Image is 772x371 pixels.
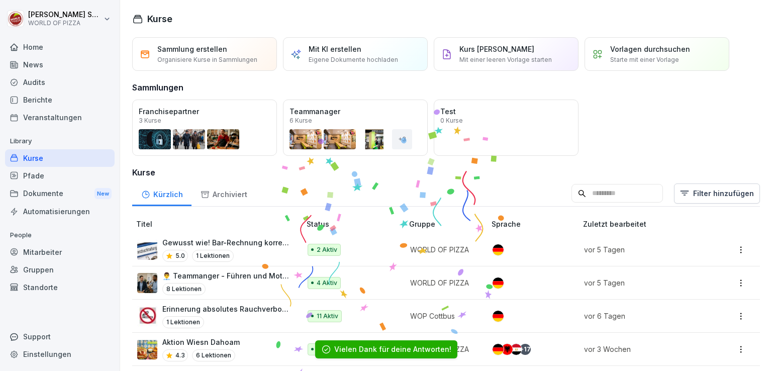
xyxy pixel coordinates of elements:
p: WORLD OF PIZZA [410,277,475,288]
a: Kürzlich [132,180,191,206]
p: Library [5,133,115,149]
img: tlfwtewhtshhigq7h0svolsu.png [137,339,157,359]
img: hdz75wm9swzuwdvoxjbi6om3.png [137,240,157,260]
img: eg.svg [511,344,522,355]
p: Organisiere Kurse in Sammlungen [157,55,257,64]
p: 0 Kurse [440,118,463,124]
h1: Kurse [147,12,172,26]
p: Gruppe [409,219,488,229]
a: Gruppen [5,261,115,279]
p: Erinnerung absolutes Rauchverbot im Firmenfahrzeug [162,304,291,314]
p: vor 5 Tagen [584,244,703,255]
a: Kurse [5,149,115,167]
a: Pfade [5,167,115,184]
p: Sprache [492,219,578,229]
a: Einstellungen [5,345,115,363]
p: Teammanager [289,106,421,117]
div: Dokumente [5,184,115,203]
p: Vorlagen durchsuchen [610,44,690,54]
img: de.svg [493,344,504,355]
p: Status [307,219,405,229]
a: DokumenteNew [5,184,115,203]
p: Zuletzt bearbeitet [583,219,715,229]
p: [PERSON_NAME] Seraphim [28,11,102,19]
p: Test [440,106,572,117]
p: WORLD OF PIZZA [410,244,475,255]
p: Mit KI erstellen [309,44,361,54]
a: Teammanager6 Kurse+3 [283,100,428,156]
p: vor 3 Wochen [584,344,703,354]
h3: Sammlungen [132,81,183,94]
p: 1 Lektionen [192,250,234,262]
p: 11 Aktiv [317,312,338,321]
a: Automatisierungen [5,203,115,220]
p: 3 Kurse [139,118,161,124]
p: Eigene Dokumente hochladen [309,55,398,64]
p: WORLD OF PIZZA [28,20,102,27]
p: Gewusst wie! Bar-Rechnung korrekt in der Kasse verbuchen. [162,237,291,248]
a: Standorte [5,279,115,296]
img: de.svg [493,244,504,255]
a: Mitarbeiter [5,243,115,261]
p: 4.3 [175,351,185,360]
div: Vielen Dank für deine Antworten! [334,344,451,354]
a: News [5,56,115,73]
div: New [94,188,112,200]
button: Filter hinzufügen [674,183,760,204]
p: Mit einer leeren Vorlage starten [459,55,552,64]
p: Titel [136,219,303,229]
img: pd3gr0k7uzjs8bg588bob4hx.png [137,306,157,326]
div: Support [5,328,115,345]
p: Starte mit einer Vorlage [610,55,679,64]
p: Franchisepartner [139,106,270,117]
h3: Kurse [132,166,760,178]
a: Audits [5,73,115,91]
p: Sammlung erstellen [157,44,227,54]
a: Berichte [5,91,115,109]
p: vor 6 Tagen [584,311,703,321]
p: 6 Lektionen [192,349,235,361]
img: ohhd80l18yea4i55etg45yot.png [137,273,157,293]
a: Franchisepartner3 Kurse [132,100,277,156]
img: de.svg [493,311,504,322]
a: Home [5,38,115,56]
p: 2 Aktiv [317,245,337,254]
a: Test0 Kurse [434,100,578,156]
img: al.svg [502,344,513,355]
p: 6 Kurse [289,118,312,124]
a: Veranstaltungen [5,109,115,126]
p: Kurs [PERSON_NAME] [459,44,534,54]
p: vor 5 Tagen [584,277,703,288]
p: 👨‍💼 Teammanger - Führen und Motivation von Mitarbeitern [162,270,291,281]
p: 5.0 [175,251,185,260]
p: WOP Cottbus [410,311,475,321]
p: 8 Lektionen [162,283,206,295]
div: + 17 [520,344,531,355]
img: de.svg [493,277,504,289]
div: + 3 [392,129,412,149]
a: Archiviert [191,180,256,206]
p: 4 Aktiv [317,279,337,288]
p: 1 Lektionen [162,316,204,328]
p: People [5,227,115,243]
p: Aktion Wiesn Dahoam [162,337,240,347]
